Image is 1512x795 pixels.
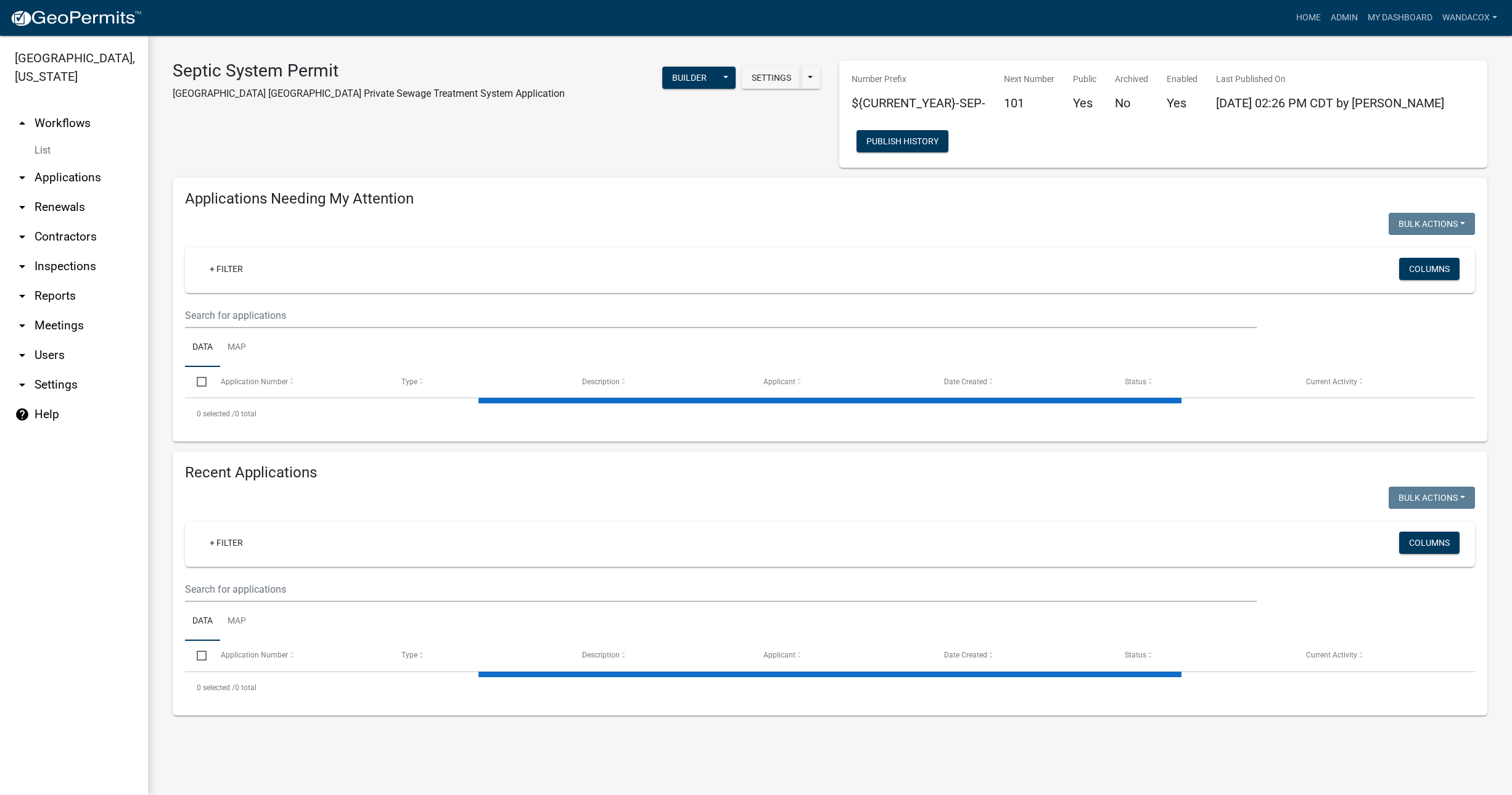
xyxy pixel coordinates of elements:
a: Admin [1326,6,1363,30]
a: My Dashboard [1363,6,1437,30]
span: Type [401,651,417,659]
datatable-header-cell: Type [390,641,570,670]
wm-modal-confirm: Workflow Publish History [857,138,948,147]
a: + Filter [200,532,253,554]
datatable-header-cell: Select [185,367,208,397]
button: Bulk Actions [1389,487,1475,509]
datatable-header-cell: Application Number [208,641,389,670]
i: arrow_drop_down [15,289,30,303]
span: Application Number [221,651,288,659]
p: Public [1073,73,1096,86]
h5: No [1115,96,1148,110]
datatable-header-cell: Description [570,641,751,670]
span: Date Created [944,377,987,386]
datatable-header-cell: Date Created [932,367,1113,397]
datatable-header-cell: Application Number [208,367,389,397]
span: Current Activity [1306,377,1357,386]
datatable-header-cell: Current Activity [1294,367,1475,397]
span: Date Created [944,651,987,659]
a: Home [1291,6,1326,30]
span: Status [1125,651,1146,659]
span: 0 selected / [197,683,235,692]
a: Data [185,328,220,368]
a: + Filter [200,258,253,280]
a: Map [220,602,253,641]
span: Description [582,377,620,386]
datatable-header-cell: Current Activity [1294,641,1475,670]
datatable-header-cell: Applicant [752,367,932,397]
a: Map [220,328,253,368]
datatable-header-cell: Applicant [752,641,932,670]
h5: ${CURRENT_YEAR}-SEP- [852,96,985,110]
p: Next Number [1004,73,1054,86]
i: arrow_drop_down [15,318,30,333]
i: arrow_drop_down [15,229,30,244]
p: Archived [1115,73,1148,86]
a: Data [185,602,220,641]
i: arrow_drop_down [15,377,30,392]
h3: Septic System Permit [173,60,565,81]
datatable-header-cell: Select [185,641,208,670]
span: Status [1125,377,1146,386]
h5: Yes [1073,96,1096,110]
datatable-header-cell: Type [390,367,570,397]
button: Settings [742,67,801,89]
input: Search for applications [185,577,1257,602]
i: arrow_drop_up [15,116,30,131]
span: Applicant [763,377,795,386]
p: Enabled [1167,73,1198,86]
h4: Applications Needing My Attention [185,190,1475,208]
p: [GEOGRAPHIC_DATA] [GEOGRAPHIC_DATA] Private Sewage Treatment System Application [173,86,565,101]
span: Application Number [221,377,288,386]
i: arrow_drop_down [15,170,30,185]
button: Columns [1399,532,1460,554]
p: Number Prefix [852,73,985,86]
span: Current Activity [1306,651,1357,659]
h5: 101 [1004,96,1054,110]
datatable-header-cell: Status [1113,367,1294,397]
h5: Yes [1167,96,1198,110]
span: Description [582,651,620,659]
button: Publish History [857,130,948,152]
datatable-header-cell: Description [570,367,751,397]
div: 0 total [185,398,1475,429]
button: Bulk Actions [1389,213,1475,235]
i: arrow_drop_down [15,259,30,274]
button: Builder [662,67,717,89]
button: Columns [1399,258,1460,280]
i: help [15,407,30,422]
input: Search for applications [185,303,1257,328]
i: arrow_drop_down [15,200,30,215]
a: WandaCox [1437,6,1502,30]
datatable-header-cell: Date Created [932,641,1113,670]
p: Last Published On [1216,73,1444,86]
span: Applicant [763,651,795,659]
div: 0 total [185,672,1475,703]
span: 0 selected / [197,410,235,418]
i: arrow_drop_down [15,348,30,363]
h4: Recent Applications [185,464,1475,482]
span: [DATE] 02:26 PM CDT by [PERSON_NAME] [1216,96,1444,110]
span: Type [401,377,417,386]
datatable-header-cell: Status [1113,641,1294,670]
